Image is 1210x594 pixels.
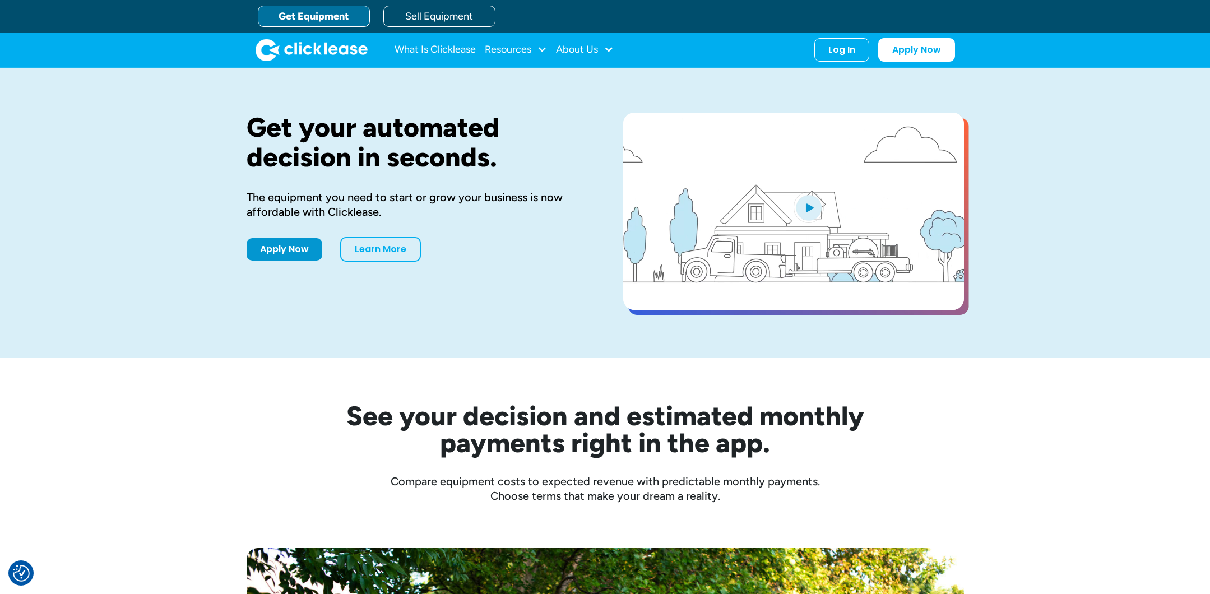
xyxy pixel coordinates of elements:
div: Resources [485,39,547,61]
div: The equipment you need to start or grow your business is now affordable with Clicklease. [247,190,587,219]
a: What Is Clicklease [395,39,476,61]
img: Clicklease logo [256,39,368,61]
h1: Get your automated decision in seconds. [247,113,587,172]
a: Sell Equipment [383,6,495,27]
div: Log In [828,44,855,55]
div: About Us [556,39,614,61]
h2: See your decision and estimated monthly payments right in the app. [291,402,919,456]
div: Compare equipment costs to expected revenue with predictable monthly payments. Choose terms that ... [247,474,964,503]
img: Blue play button logo on a light blue circular background [794,192,824,223]
img: Revisit consent button [13,565,30,582]
a: open lightbox [623,113,964,310]
a: Learn More [340,237,421,262]
a: Apply Now [878,38,955,62]
a: home [256,39,368,61]
a: Apply Now [247,238,322,261]
a: Get Equipment [258,6,370,27]
button: Consent Preferences [13,565,30,582]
